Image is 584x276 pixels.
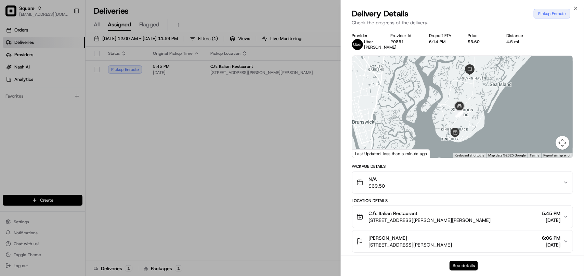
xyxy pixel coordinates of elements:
div: 📗 [7,100,12,105]
button: Keyboard shortcuts [455,153,484,158]
input: Clear [18,44,113,51]
button: 20851 [391,39,404,45]
span: [STREET_ADDRESS][PERSON_NAME] [369,241,452,248]
div: Location Details [352,198,573,203]
div: Start new chat [23,65,112,72]
div: Package Details [352,164,573,169]
a: Report a map error [543,153,571,157]
button: See details [450,261,478,271]
div: Last Updated: less than a minute ago [352,149,430,158]
div: We're available if you need us! [23,72,87,78]
div: 7 [455,110,463,117]
button: CJ's Italian Restaurant[STREET_ADDRESS][PERSON_NAME][PERSON_NAME]5:45 PM[DATE] [352,206,573,228]
span: Uber [364,39,374,45]
a: Powered byPylon [48,116,83,121]
div: 6:14 PM [429,39,457,45]
p: Welcome 👋 [7,27,125,38]
span: [DATE] [542,217,560,224]
div: Dropoff ETA [429,33,457,38]
img: Google [354,149,377,158]
img: Nash [7,7,21,21]
img: uber-new-logo.jpeg [352,39,363,50]
img: 1736555255976-a54dd68f-1ca7-489b-9aae-adbdc363a1c4 [7,65,19,78]
span: [PERSON_NAME] [369,235,407,241]
span: [PERSON_NAME] [364,45,397,50]
div: 4.5 mi [507,39,534,45]
span: API Documentation [65,99,110,106]
div: Provider Id [391,33,418,38]
div: 💻 [58,100,63,105]
div: 8 [456,110,463,117]
span: 5:45 PM [542,210,560,217]
span: Pylon [68,116,83,121]
span: Knowledge Base [14,99,52,106]
div: $5.60 [468,39,496,45]
div: Distance [507,33,534,38]
span: CJ's Italian Restaurant [369,210,418,217]
div: Provider [352,33,380,38]
span: [DATE] [542,241,560,248]
p: Check the progress of the delivery. [352,19,573,26]
span: Delivery Details [352,8,409,19]
a: Terms (opens in new tab) [530,153,539,157]
a: 💻API Documentation [55,97,113,109]
a: 📗Knowledge Base [4,97,55,109]
div: Price [468,33,496,38]
span: 6:06 PM [542,235,560,241]
button: N/A$69.50 [352,172,573,193]
span: $69.50 [369,183,385,189]
span: N/A [369,176,385,183]
button: Map camera controls [556,136,569,150]
span: Map data ©2025 Google [488,153,525,157]
button: [PERSON_NAME][STREET_ADDRESS][PERSON_NAME]6:06 PM[DATE] [352,230,573,252]
a: Open this area in Google Maps (opens a new window) [354,149,377,158]
button: Start new chat [116,67,125,76]
span: [STREET_ADDRESS][PERSON_NAME][PERSON_NAME] [369,217,491,224]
